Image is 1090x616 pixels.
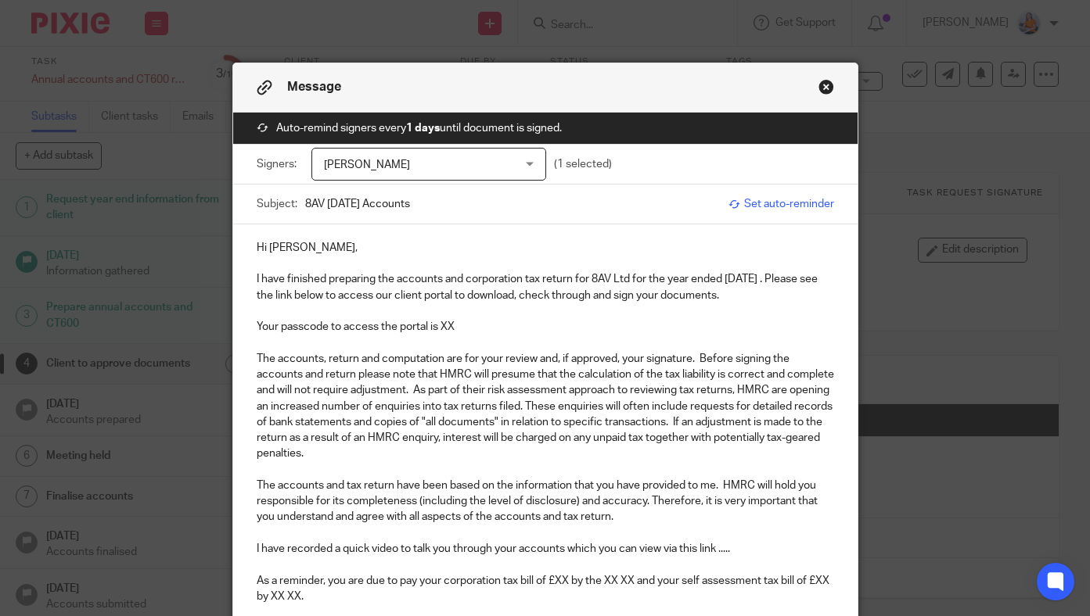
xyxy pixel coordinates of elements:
[324,159,410,170] span: [PERSON_NAME]
[276,120,562,136] span: Auto-remind signers every until document is signed.
[257,541,834,557] p: I have recorded a quick video to talk you through your accounts which you can view via this link ...
[257,319,834,335] p: Your passcode to access the portal is XX
[257,240,834,256] p: Hi [PERSON_NAME],
[257,196,297,212] label: Subject:
[257,573,834,605] p: As a reminder, you are due to pay your corporation tax bill of £XX by the XX XX and your self ass...
[257,462,834,525] p: The accounts and tax return have been based on the information that you have provided to me. HMRC...
[554,156,612,172] p: (1 selected)
[406,123,440,134] strong: 1 days
[728,196,834,212] span: Set auto-reminder
[257,351,834,462] p: The accounts, return and computation are for your review and, if approved, your signature. Before...
[257,156,304,172] label: Signers:
[257,271,834,303] p: I have finished preparing the accounts and corporation tax return for 8AV Ltd for the year ended ...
